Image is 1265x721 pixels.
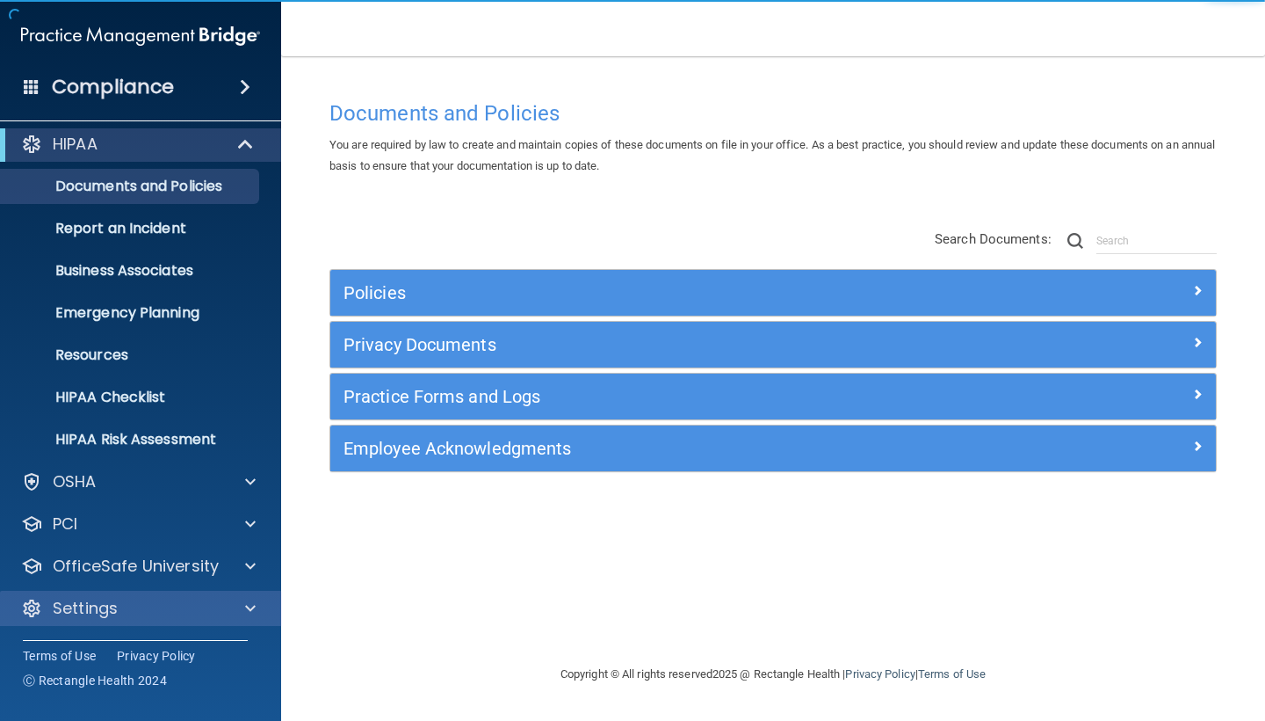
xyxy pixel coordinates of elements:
[23,647,96,665] a: Terms of Use
[343,331,1203,359] a: Privacy Documents
[845,667,914,681] a: Privacy Policy
[343,335,981,354] h5: Privacy Documents
[52,75,174,99] h4: Compliance
[11,304,251,322] p: Emergency Planning
[343,434,1203,462] a: Employee Acknowledgments
[452,646,1094,703] div: Copyright © All rights reserved 2025 @ Rectangle Health | |
[343,382,1203,411] a: Practice Forms and Logs
[329,102,1217,125] h4: Documents and Policies
[11,178,251,195] p: Documents and Policies
[21,18,260,54] img: PMB logo
[53,513,77,535] p: PCI
[1096,228,1217,254] input: Search
[117,647,196,665] a: Privacy Policy
[11,346,251,364] p: Resources
[343,439,981,458] h5: Employee Acknowledgments
[21,513,256,535] a: PCI
[53,556,219,577] p: OfficeSafe University
[11,389,251,406] p: HIPAA Checklist
[935,231,1052,247] span: Search Documents:
[343,387,981,406] h5: Practice Forms and Logs
[343,279,1203,307] a: Policies
[918,667,986,681] a: Terms of Use
[21,471,256,492] a: OSHA
[23,672,167,689] span: Ⓒ Rectangle Health 2024
[53,134,98,155] p: HIPAA
[343,283,981,302] h5: Policies
[21,134,255,155] a: HIPAA
[53,598,118,619] p: Settings
[329,138,1215,172] span: You are required by law to create and maintain copies of these documents on file in your office. ...
[53,471,97,492] p: OSHA
[11,262,251,280] p: Business Associates
[11,220,251,237] p: Report an Incident
[21,598,256,619] a: Settings
[21,556,256,577] a: OfficeSafe University
[11,431,251,448] p: HIPAA Risk Assessment
[1067,233,1083,249] img: ic-search.3b580494.png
